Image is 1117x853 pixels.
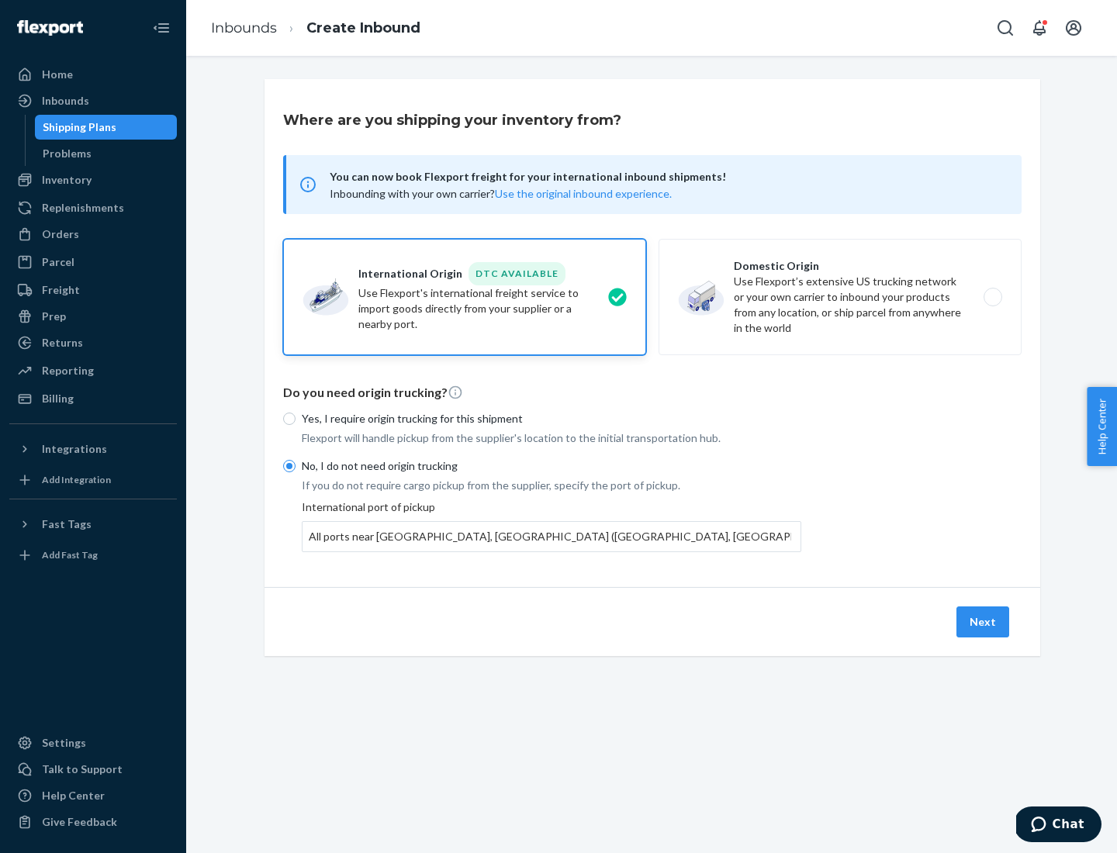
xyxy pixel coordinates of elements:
[211,19,277,36] a: Inbounds
[302,499,801,552] div: International port of pickup
[42,172,92,188] div: Inventory
[42,441,107,457] div: Integrations
[9,330,177,355] a: Returns
[990,12,1021,43] button: Open Search Box
[1087,387,1117,466] button: Help Center
[9,810,177,834] button: Give Feedback
[9,88,177,113] a: Inbounds
[1016,806,1101,845] iframe: Opens a widget where you can chat to one of our agents
[956,606,1009,637] button: Next
[199,5,433,51] ol: breadcrumbs
[9,757,177,782] button: Talk to Support
[146,12,177,43] button: Close Navigation
[42,814,117,830] div: Give Feedback
[283,460,296,472] input: No, I do not need origin trucking
[42,761,123,777] div: Talk to Support
[302,478,801,493] p: If you do not require cargo pickup from the supplier, specify the port of pickup.
[17,20,83,36] img: Flexport logo
[43,119,116,135] div: Shipping Plans
[9,358,177,383] a: Reporting
[302,411,801,427] p: Yes, I require origin trucking for this shipment
[330,187,672,200] span: Inbounding with your own carrier?
[43,146,92,161] div: Problems
[9,167,177,192] a: Inventory
[9,783,177,808] a: Help Center
[42,226,79,242] div: Orders
[330,167,1003,186] span: You can now book Flexport freight for your international inbound shipments!
[306,19,420,36] a: Create Inbound
[35,115,178,140] a: Shipping Plans
[42,473,111,486] div: Add Integration
[9,62,177,87] a: Home
[42,254,74,270] div: Parcel
[42,309,66,324] div: Prep
[283,110,621,130] h3: Where are you shipping your inventory from?
[9,437,177,461] button: Integrations
[9,222,177,247] a: Orders
[42,93,89,109] div: Inbounds
[42,335,83,351] div: Returns
[42,200,124,216] div: Replenishments
[9,543,177,568] a: Add Fast Tag
[42,516,92,532] div: Fast Tags
[42,363,94,378] div: Reporting
[302,430,801,446] p: Flexport will handle pickup from the supplier's location to the initial transportation hub.
[1024,12,1055,43] button: Open notifications
[495,186,672,202] button: Use the original inbound experience.
[9,195,177,220] a: Replenishments
[1058,12,1089,43] button: Open account menu
[9,250,177,275] a: Parcel
[283,413,296,425] input: Yes, I require origin trucking for this shipment
[42,67,73,82] div: Home
[42,548,98,561] div: Add Fast Tag
[9,278,177,302] a: Freight
[9,468,177,492] a: Add Integration
[302,458,801,474] p: No, I do not need origin trucking
[42,788,105,803] div: Help Center
[42,282,80,298] div: Freight
[9,386,177,411] a: Billing
[9,730,177,755] a: Settings
[35,141,178,166] a: Problems
[9,512,177,537] button: Fast Tags
[42,735,86,751] div: Settings
[9,304,177,329] a: Prep
[283,384,1022,402] p: Do you need origin trucking?
[42,391,74,406] div: Billing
